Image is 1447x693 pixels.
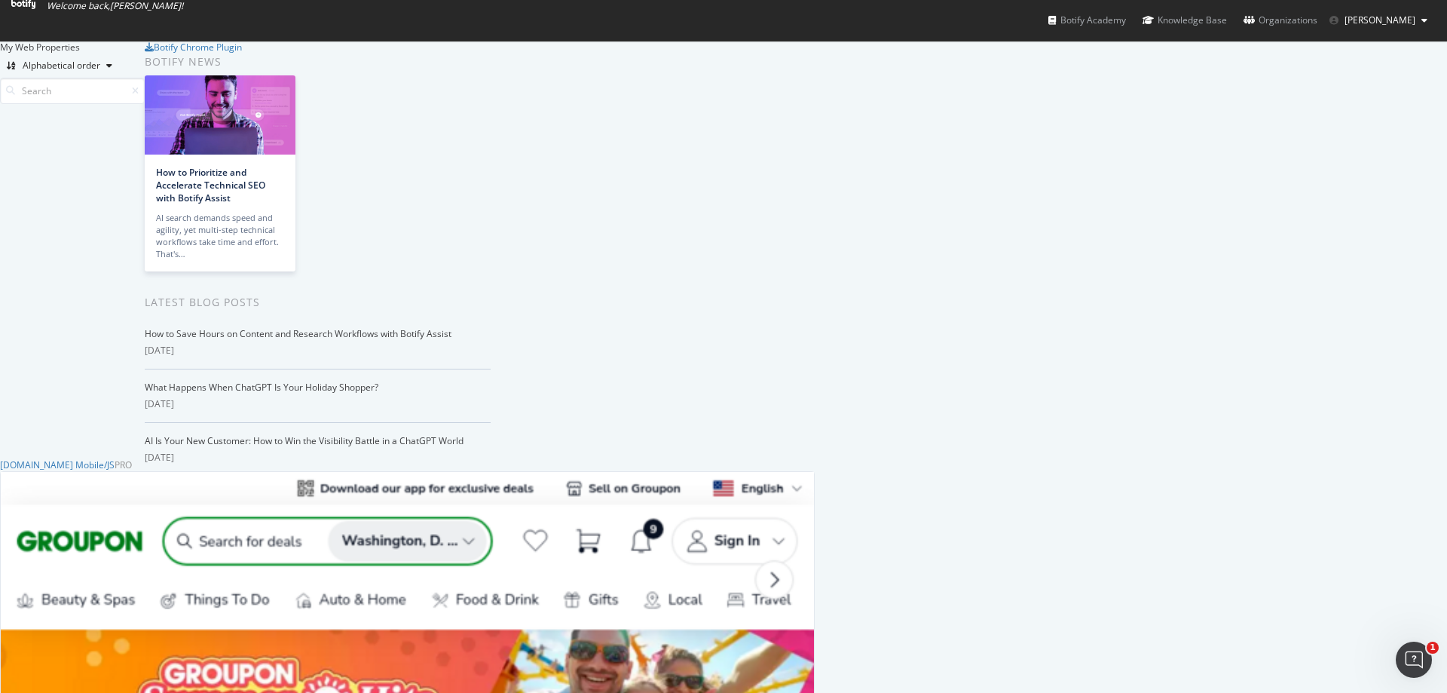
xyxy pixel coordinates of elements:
[1345,14,1415,26] span: Venkata Narendra Pulipati
[115,458,132,471] div: Pro
[1143,13,1227,28] div: Knowledge Base
[154,41,242,54] div: Botify Chrome Plugin
[1427,642,1439,654] span: 1
[145,41,242,54] a: Botify Chrome Plugin
[1244,13,1317,28] div: Organizations
[23,61,100,70] div: Alphabetical order
[145,54,491,70] div: Botify news
[145,75,295,155] img: How to Prioritize and Accelerate Technical SEO with Botify Assist
[1048,13,1126,28] div: Botify Academy
[1396,642,1432,678] iframe: Intercom live chat
[1317,8,1439,32] button: [PERSON_NAME]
